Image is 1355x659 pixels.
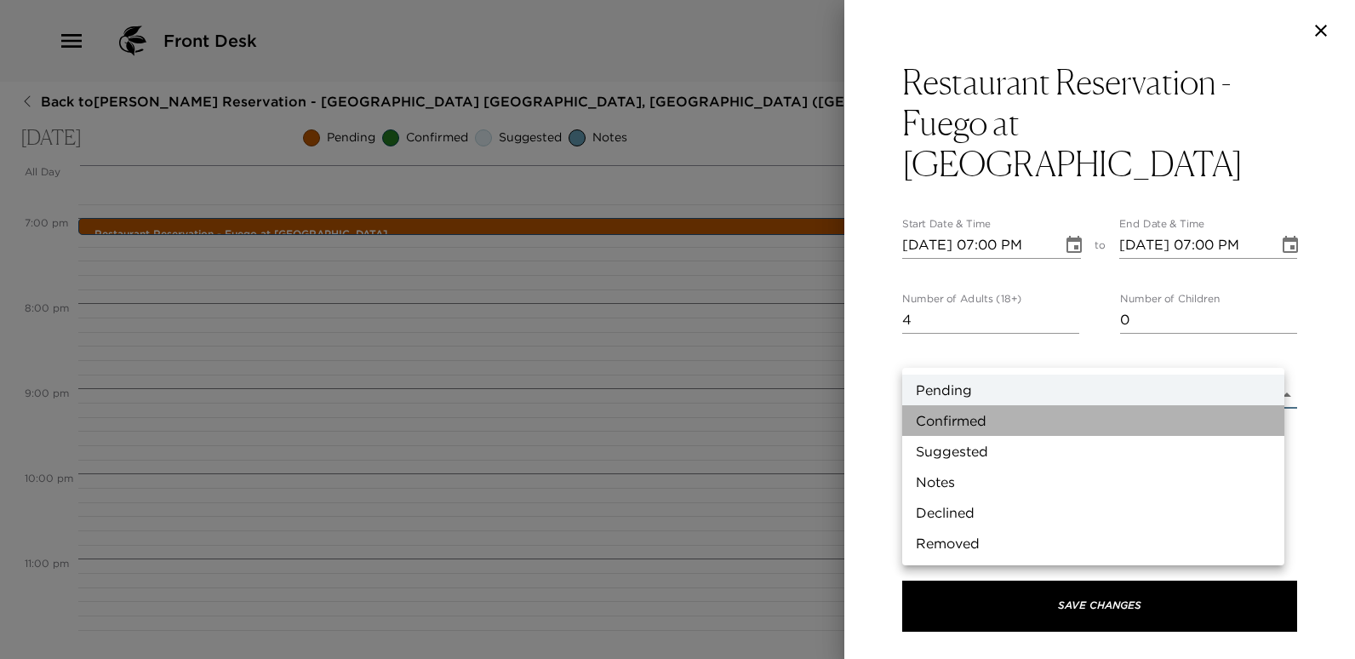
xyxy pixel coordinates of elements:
[902,467,1284,497] li: Notes
[902,528,1284,559] li: Removed
[902,497,1284,528] li: Declined
[902,436,1284,467] li: Suggested
[902,375,1284,405] li: Pending
[902,405,1284,436] li: Confirmed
